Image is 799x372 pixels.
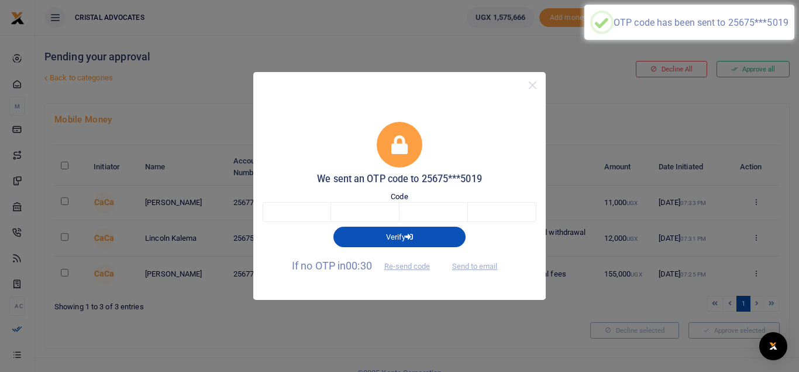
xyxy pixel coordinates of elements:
button: Verify [333,227,466,247]
div: Open Intercom Messenger [759,332,787,360]
h5: We sent an OTP code to 25675***5019 [263,173,536,185]
label: Code [391,191,408,203]
span: 00:30 [346,260,372,272]
span: If no OTP in [292,260,440,272]
div: OTP code has been sent to 25675***5019 [614,17,788,28]
button: Close [524,77,541,94]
